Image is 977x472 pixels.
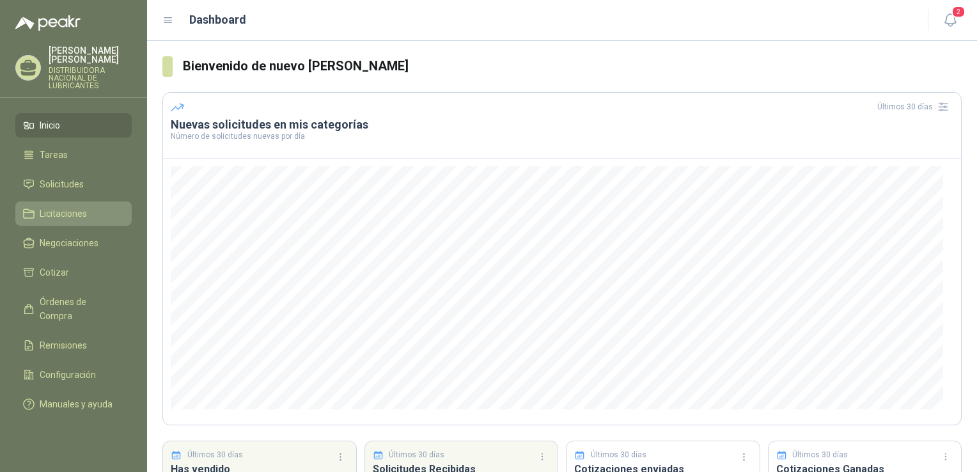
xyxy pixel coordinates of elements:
a: Inicio [15,113,132,138]
a: Configuración [15,363,132,387]
h3: Nuevas solicitudes en mis categorías [171,117,953,132]
div: Últimos 30 días [877,97,953,117]
a: Manuales y ayuda [15,392,132,416]
span: Órdenes de Compra [40,295,120,323]
a: Órdenes de Compra [15,290,132,328]
a: Licitaciones [15,201,132,226]
span: Remisiones [40,338,87,352]
span: Solicitudes [40,177,84,191]
span: Tareas [40,148,68,162]
h3: Bienvenido de nuevo [PERSON_NAME] [183,56,962,76]
p: DISTRIBUIDORA NACIONAL DE LUBRICANTES [49,67,132,90]
img: Logo peakr [15,15,81,31]
p: [PERSON_NAME] [PERSON_NAME] [49,46,132,64]
span: 2 [951,6,965,18]
a: Tareas [15,143,132,167]
a: Remisiones [15,333,132,358]
span: Inicio [40,118,60,132]
span: Negociaciones [40,236,98,250]
p: Últimos 30 días [792,449,848,461]
h1: Dashboard [189,11,246,29]
a: Cotizar [15,260,132,285]
span: Cotizar [40,265,69,279]
span: Configuración [40,368,96,382]
p: Últimos 30 días [187,449,243,461]
span: Manuales y ayuda [40,397,113,411]
button: 2 [939,9,962,32]
a: Solicitudes [15,172,132,196]
p: Últimos 30 días [389,449,444,461]
span: Licitaciones [40,207,87,221]
a: Negociaciones [15,231,132,255]
p: Últimos 30 días [591,449,646,461]
p: Número de solicitudes nuevas por día [171,132,953,140]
